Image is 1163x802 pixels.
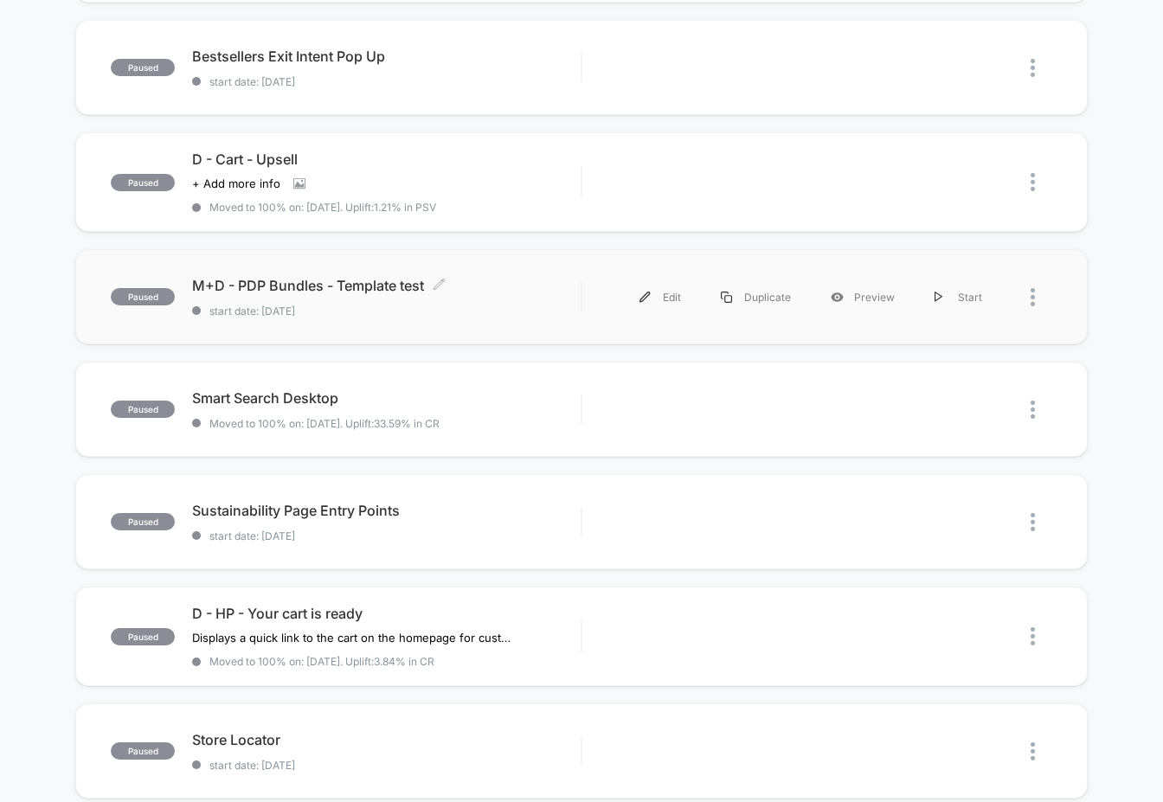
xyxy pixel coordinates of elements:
[620,278,701,317] div: Edit
[111,174,175,191] span: paused
[1031,742,1035,760] img: close
[209,201,436,214] span: Moved to 100% on: [DATE] . Uplift: 1.21% in PSV
[209,655,434,668] span: Moved to 100% on: [DATE] . Uplift: 3.84% in CR
[111,401,175,418] span: paused
[111,59,175,76] span: paused
[111,628,175,645] span: paused
[1031,173,1035,191] img: close
[192,389,581,407] span: Smart Search Desktop
[111,288,175,305] span: paused
[192,605,581,622] span: D - HP - Your cart is ready
[192,151,581,168] span: D - Cart - Upsell
[192,48,581,65] span: Bestsellers Exit Intent Pop Up
[935,292,943,303] img: menu
[1031,513,1035,531] img: close
[209,417,440,430] span: Moved to 100% on: [DATE] . Uplift: 33.59% in CR
[915,278,1002,317] div: Start
[192,502,581,519] span: Sustainability Page Entry Points
[192,731,581,748] span: Store Locator
[811,278,915,317] div: Preview
[1031,288,1035,306] img: close
[701,278,811,317] div: Duplicate
[111,742,175,760] span: paused
[192,529,581,542] span: start date: [DATE]
[1031,59,1035,77] img: close
[721,292,732,303] img: menu
[192,277,581,294] span: M+D - PDP Bundles - Template test
[192,75,581,88] span: start date: [DATE]
[192,631,513,645] span: Displays a quick link to the cart on the homepage for customers who've added at least 1 item to t...
[639,292,651,303] img: menu
[1031,627,1035,645] img: close
[1031,401,1035,419] img: close
[192,176,280,190] span: + Add more info
[111,513,175,530] span: paused
[192,759,581,772] span: start date: [DATE]
[192,305,581,318] span: start date: [DATE]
